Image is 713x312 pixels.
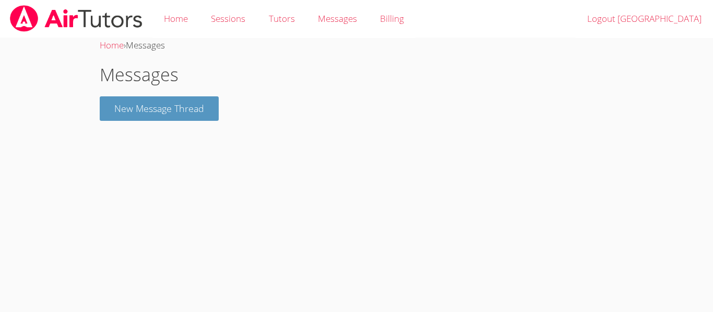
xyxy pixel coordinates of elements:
[100,61,613,88] h1: Messages
[9,5,144,32] img: airtutors_banner-c4298cdbf04f3fff15de1276eac7730deb9818008684d7c2e4769d2f7ddbe033.png
[100,39,124,51] a: Home
[318,13,357,24] span: Messages
[100,96,219,121] button: New Message Thread
[126,39,165,51] span: Messages
[100,38,613,53] div: ›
